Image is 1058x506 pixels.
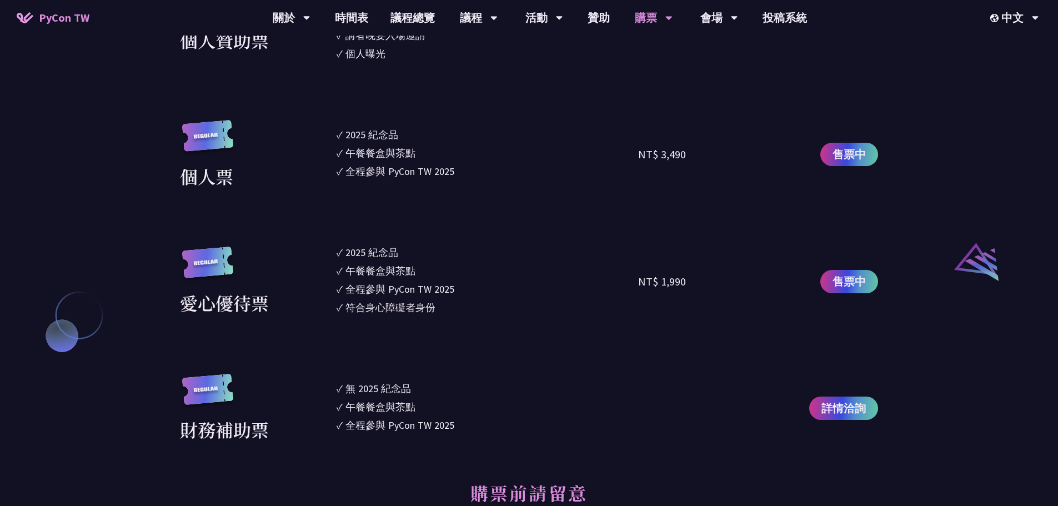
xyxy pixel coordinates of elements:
[180,120,235,163] img: regular.8f272d9.svg
[345,381,411,396] div: 無 2025 紀念品
[337,46,639,61] li: ✓
[345,164,454,179] div: 全程參與 PyCon TW 2025
[180,289,269,316] div: 愛心優待票
[821,400,866,417] span: 詳情洽詢
[39,9,89,26] span: PyCon TW
[337,399,639,414] li: ✓
[820,270,878,293] a: 售票中
[638,273,686,290] div: NT$ 1,990
[180,416,269,443] div: 財務補助票
[638,146,686,163] div: NT$ 3,490
[337,164,639,179] li: ✓
[337,127,639,142] li: ✓
[180,374,235,417] img: regular.8f272d9.svg
[345,418,454,433] div: 全程參與 PyCon TW 2025
[990,14,1001,22] img: Locale Icon
[345,282,454,297] div: 全程參與 PyCon TW 2025
[6,4,101,32] a: PyCon TW
[345,127,398,142] div: 2025 紀念品
[809,397,878,420] a: 詳情洽詢
[345,399,415,414] div: 午餐餐盒與茶點
[337,263,639,278] li: ✓
[345,245,398,260] div: 2025 紀念品
[337,282,639,297] li: ✓
[337,245,639,260] li: ✓
[820,143,878,166] a: 售票中
[180,247,235,289] img: regular.8f272d9.svg
[345,300,435,315] div: 符合身心障礙者身份
[180,27,269,53] div: 個人贊助票
[833,273,866,290] span: 售票中
[337,300,639,315] li: ✓
[337,146,639,161] li: ✓
[337,381,639,396] li: ✓
[833,146,866,163] span: 售票中
[337,418,639,433] li: ✓
[180,163,233,189] div: 個人票
[345,46,385,61] div: 個人曝光
[345,263,415,278] div: 午餐餐盒與茶點
[17,12,33,23] img: Home icon of PyCon TW 2025
[345,146,415,161] div: 午餐餐盒與茶點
